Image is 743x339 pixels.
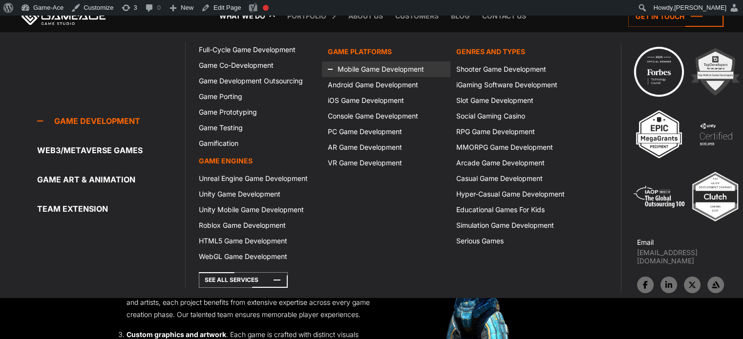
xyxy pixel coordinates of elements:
[322,124,450,140] a: PC Game Development
[637,248,743,265] a: [EMAIL_ADDRESS][DOMAIN_NAME]
[450,186,579,202] a: Hyper-Casual Game Development
[450,124,579,140] a: RPG Game Development
[322,93,450,108] a: iOS Game Development
[37,140,185,160] a: Web3/Metaverse Games
[322,108,450,124] a: Console Game Development
[37,199,185,219] a: Team Extension
[450,93,579,108] a: Slot Game Development
[193,218,321,233] a: Roblox Game Development
[193,89,321,104] a: Game Porting
[450,155,579,171] a: Arcade Game Development
[322,155,450,171] a: VR Game Development
[193,42,321,58] a: Full-Cycle Game Development
[322,140,450,155] a: AR Game Development
[193,73,321,89] a: Game Development Outsourcing
[637,238,654,246] strong: Email
[193,202,321,218] a: Unity Mobile Game Development
[450,202,579,218] a: Educational Games For Kids
[193,120,321,136] a: Game Testing
[322,61,450,77] a: Mobile Game Development
[193,151,321,171] a: Game Engines
[193,104,321,120] a: Game Prototyping
[193,233,321,249] a: HTML5 Game Development
[674,4,726,11] span: [PERSON_NAME]
[127,330,226,339] strong: Custom graphics and artwork
[199,272,288,288] a: See All Services
[628,6,723,27] a: Get in touch
[689,107,743,161] img: 4
[37,170,185,189] a: Game Art & Animation
[450,108,579,124] a: Social Gaming Casino
[450,77,579,93] a: iGaming Software Development
[450,140,579,155] a: MMORPG Game Development
[322,42,450,61] a: Game platforms
[688,45,742,99] img: 2
[193,186,321,202] a: Unity Game Development
[450,61,579,77] a: Shooter Game Development
[37,111,185,131] a: Game development
[193,136,321,151] a: Gamification
[688,170,742,223] img: Top ar vr development company gaming 2025 game ace
[450,233,579,249] a: Serious Games
[450,42,579,61] a: Genres and Types
[632,170,686,223] img: 5
[127,283,372,321] li: . With over 120 game designers, developers, and artists, each project benefits from extensive exp...
[193,58,321,73] a: Game Co-Development
[632,45,686,99] img: Technology council badge program ace 2025 game ace
[263,5,269,11] div: Focus keyphrase not set
[632,107,686,161] img: 3
[450,171,579,186] a: Casual Game Development
[450,218,579,233] a: Simulation Game Development
[193,249,321,264] a: WebGL Game Development
[193,171,321,186] a: Unreal Engine Game Development
[322,77,450,93] a: Android Game Development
